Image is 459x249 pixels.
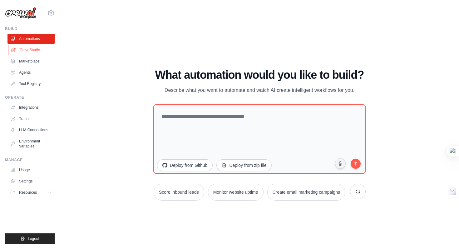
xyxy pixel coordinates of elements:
[5,233,55,244] button: Logout
[267,184,345,201] button: Create email marketing campaigns
[28,236,39,241] span: Logout
[154,184,204,201] button: Score inbound leads
[7,125,55,135] a: LLM Connections
[5,26,55,31] div: Build
[7,114,55,124] a: Traces
[7,165,55,175] a: Usage
[7,176,55,186] a: Settings
[5,157,55,162] div: Manage
[157,159,213,171] button: Deploy from Github
[7,56,55,66] a: Marketplace
[216,159,272,171] button: Deploy from zip file
[428,219,459,249] iframe: Chat Widget
[7,136,55,151] a: Environment Variables
[7,187,55,197] button: Resources
[7,34,55,44] a: Automations
[155,86,364,94] p: Describe what you want to automate and watch AI create intelligent workflows for you.
[153,69,366,81] h1: What automation would you like to build?
[19,190,37,195] span: Resources
[5,7,36,19] img: Logo
[5,95,55,100] div: Operate
[7,67,55,77] a: Agents
[208,184,264,201] button: Monitor website uptime
[7,102,55,112] a: Integrations
[8,45,55,55] a: Crew Studio
[7,79,55,89] a: Tool Registry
